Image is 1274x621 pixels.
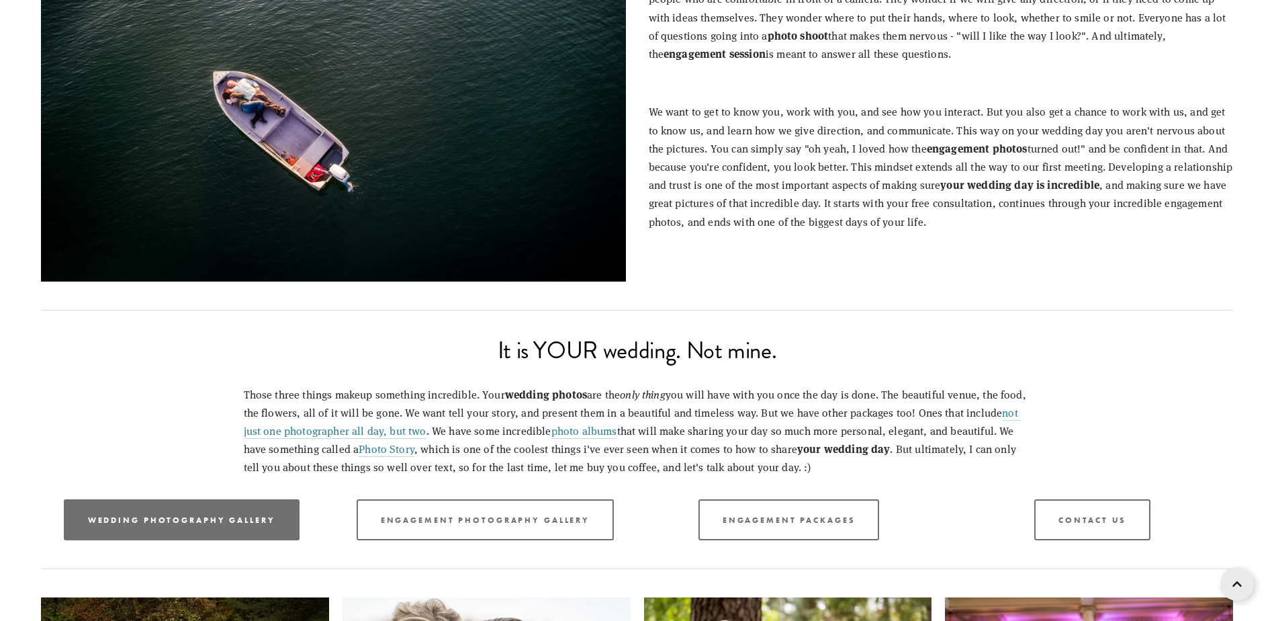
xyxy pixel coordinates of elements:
[1034,499,1150,540] a: Contact Us
[768,28,829,43] strong: photo shoot
[505,386,587,402] strong: wedding photos
[620,387,666,401] em: only thing
[244,405,1021,439] a: not just one photographer all day, but two
[64,499,300,540] a: Wedding Photography Gallery
[357,499,614,540] a: Engagement Photography Gallery
[797,441,891,456] strong: your wedding day
[359,442,414,457] a: Photo Story
[649,102,1234,230] p: We want to get to know you, work with you, and see how you interact. But you also get a chance to...
[927,140,1028,156] strong: engagement photos
[551,423,617,439] a: photo albums
[698,499,880,540] a: Engagement Packages
[244,385,1031,477] p: Those three things makeup something incredible. Your are the you will have with you once the day ...
[41,339,1233,362] h2: It is YOUR wedding. Not mine.
[664,46,766,61] strong: engagement session
[940,177,1099,192] strong: your wedding day is incredible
